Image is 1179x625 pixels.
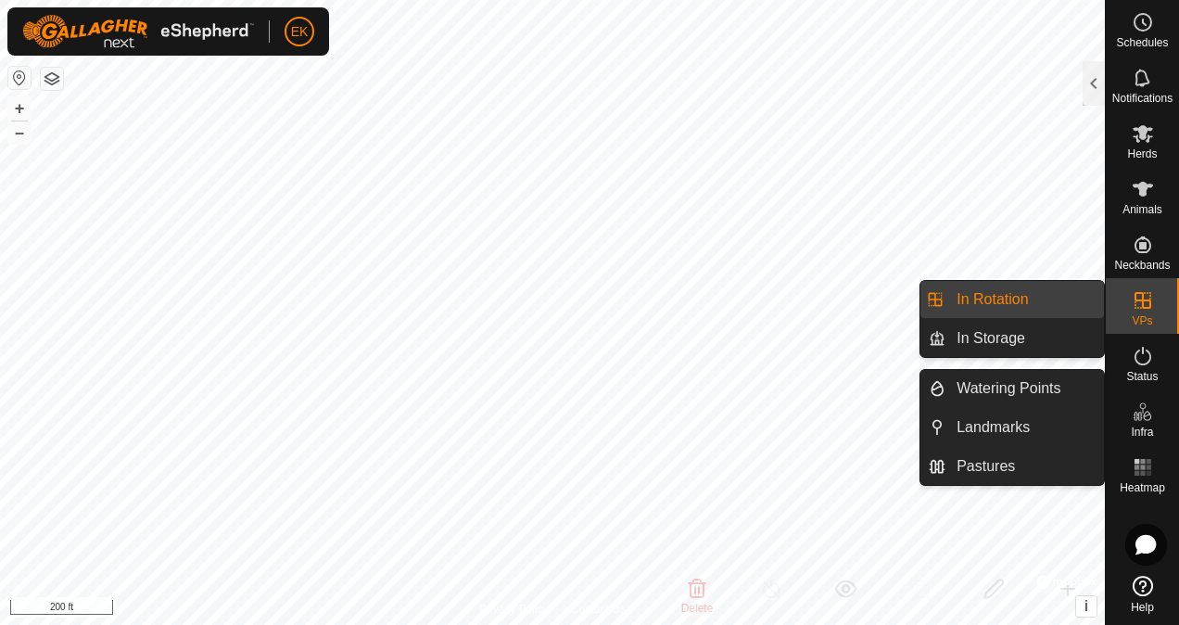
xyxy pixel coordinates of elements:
span: Watering Points [957,377,1060,400]
span: Schedules [1116,37,1168,48]
span: In Storage [957,327,1025,350]
li: Landmarks [920,409,1104,446]
a: Privacy Policy [479,601,549,618]
a: Help [1106,568,1179,620]
span: Status [1126,371,1158,382]
img: Gallagher Logo [22,15,254,48]
span: Neckbands [1114,260,1170,271]
span: Infra [1131,427,1153,438]
li: Pastures [920,448,1104,485]
button: i [1076,596,1097,617]
span: Animals [1122,204,1162,215]
button: + [8,97,31,120]
a: In Rotation [945,281,1104,318]
span: Pastures [957,455,1015,478]
span: EK [291,22,309,42]
li: In Storage [920,320,1104,357]
span: Help [1131,602,1154,613]
a: In Storage [945,320,1104,357]
a: Landmarks [945,409,1104,446]
span: i [1084,598,1088,614]
button: Map Layers [41,68,63,90]
a: Watering Points [945,370,1104,407]
span: Herds [1127,148,1157,159]
span: VPs [1132,315,1152,326]
li: Watering Points [920,370,1104,407]
span: Notifications [1112,93,1173,104]
button: – [8,121,31,144]
a: Contact Us [571,601,626,618]
a: Pastures [945,448,1104,485]
span: Landmarks [957,416,1030,439]
li: In Rotation [920,281,1104,318]
span: Heatmap [1120,482,1165,493]
button: Reset Map [8,67,31,89]
span: In Rotation [957,288,1028,311]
